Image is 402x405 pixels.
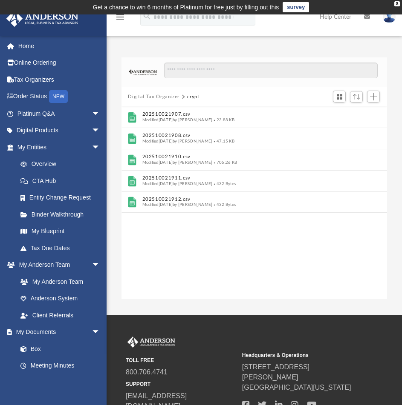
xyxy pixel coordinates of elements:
span: 47.15 KB [212,139,234,143]
a: Digital Productsarrow_drop_down [6,122,113,139]
button: 202510021912.csv [142,197,355,202]
a: Tax Organizers [6,71,113,88]
span: 23.88 KB [212,118,234,122]
div: grid [121,106,388,299]
a: Tax Due Dates [12,240,113,257]
a: Platinum Q&Aarrow_drop_down [6,105,113,122]
div: close [394,1,400,6]
button: Add [367,91,380,103]
span: arrow_drop_down [92,257,109,274]
a: [GEOGRAPHIC_DATA][US_STATE] [242,384,351,391]
div: NEW [49,90,68,103]
a: My Blueprint [12,223,109,240]
a: 800.706.4741 [126,368,168,376]
a: survey [283,2,309,12]
a: My Anderson Teamarrow_drop_down [6,257,109,274]
span: arrow_drop_down [92,105,109,123]
div: Get a chance to win 6 months of Platinum for free just by filling out this [93,2,279,12]
span: 432 Bytes [212,182,236,186]
a: Entity Change Request [12,189,113,206]
button: crypt [187,93,199,101]
a: [STREET_ADDRESS][PERSON_NAME] [242,363,309,381]
a: Meeting Minutes [12,357,109,374]
a: Online Ordering [6,54,113,71]
span: Modified [DATE] by [PERSON_NAME] [142,182,212,186]
button: 202510021907.csv [142,112,355,117]
img: Anderson Advisors Platinum Portal [4,10,81,27]
a: Box [12,340,104,357]
span: Modified [DATE] by [PERSON_NAME] [142,160,212,165]
a: menu [115,16,125,22]
button: 202510021911.csv [142,176,355,181]
span: Modified [DATE] by [PERSON_NAME] [142,202,212,207]
a: Home [6,37,113,54]
span: 432 Bytes [212,202,236,207]
a: My Entitiesarrow_drop_down [6,139,113,156]
a: Forms Library [12,374,104,391]
a: CTA Hub [12,172,113,189]
a: Overview [12,156,113,173]
button: 202510021910.csv [142,154,355,160]
a: My Documentsarrow_drop_down [6,324,109,341]
button: 202510021908.csv [142,133,355,139]
img: User Pic [383,11,396,23]
span: arrow_drop_down [92,139,109,156]
span: Modified [DATE] by [PERSON_NAME] [142,139,212,143]
a: Order StatusNEW [6,88,113,106]
small: TOLL FREE [126,357,236,364]
a: Anderson System [12,290,109,307]
button: Digital Tax Organizer [128,93,179,101]
span: 705.26 KB [212,160,237,165]
small: Headquarters & Operations [242,351,353,359]
small: SUPPORT [126,380,236,388]
button: Switch to Grid View [333,91,346,103]
a: My Anderson Team [12,273,104,290]
span: Modified [DATE] by [PERSON_NAME] [142,118,212,122]
i: search [142,11,152,21]
span: arrow_drop_down [92,324,109,341]
a: Client Referrals [12,307,109,324]
button: Sort [350,91,363,103]
input: Search files and folders [164,63,378,79]
img: Anderson Advisors Platinum Portal [126,337,177,348]
i: menu [115,12,125,22]
a: Binder Walkthrough [12,206,113,223]
span: arrow_drop_down [92,122,109,140]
